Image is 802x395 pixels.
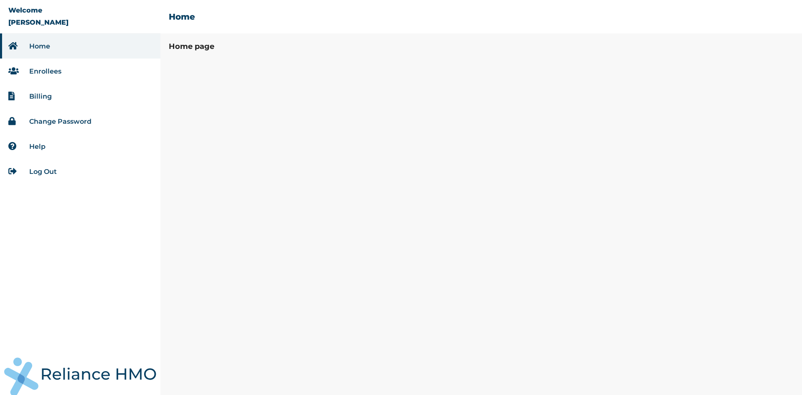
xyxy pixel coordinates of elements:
[169,12,195,22] h2: Home
[29,168,57,176] a: Log Out
[29,42,50,50] a: Home
[8,18,69,26] p: [PERSON_NAME]
[29,117,91,125] a: Change Password
[29,92,52,100] a: Billing
[169,42,794,51] h3: Home page
[8,6,42,14] p: Welcome
[29,143,46,150] a: Help
[29,67,61,75] a: Enrollees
